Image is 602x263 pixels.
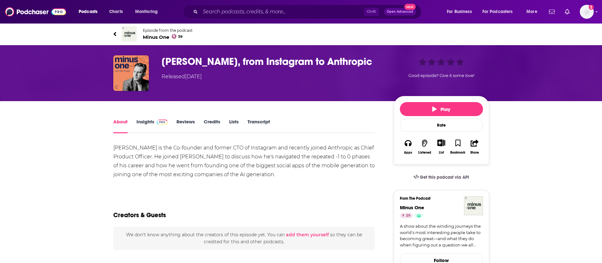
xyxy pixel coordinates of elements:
a: Transcript [248,119,270,133]
span: Episode from the podcast [143,28,193,33]
a: Show notifications dropdown [546,6,557,17]
a: 39 [400,213,413,218]
button: add them yourself [286,232,329,237]
span: Ctrl K [364,8,379,16]
button: open menu [478,7,522,17]
a: Get this podcast via API [408,170,474,185]
div: Search podcasts, credits, & more... [189,4,427,19]
span: For Podcasters [482,7,513,16]
span: 39 [178,35,182,38]
div: Bookmark [450,151,465,155]
a: Credits [204,119,220,133]
button: Play [400,102,483,116]
a: About [113,119,128,133]
span: We don't know anything about the creators of this episode yet . You can so they can be credited f... [126,232,362,245]
span: For Business [447,7,472,16]
span: Charts [109,7,123,16]
button: open menu [522,7,545,17]
a: InsightsPodchaser Pro [136,119,168,133]
span: Podcasts [79,7,97,16]
button: Apps [400,135,416,158]
a: Show notifications dropdown [562,6,572,17]
span: More [526,7,537,16]
h1: Mike Krieger, from Instagram to Anthropic [162,55,384,68]
img: User Profile [580,5,594,19]
div: Listened [418,151,431,155]
h2: Creators & Guests [113,211,166,219]
h3: From The Podcast [400,196,478,201]
button: Listened [416,135,433,158]
button: Open AdvancedNew [384,8,416,16]
button: Show profile menu [580,5,594,19]
img: Podchaser Pro [157,120,168,125]
img: Minus One [122,26,137,42]
span: Open Advanced [387,10,413,13]
img: Mike Krieger, from Instagram to Anthropic [113,55,149,91]
span: Play [432,106,450,112]
span: New [404,4,416,10]
div: Rate [400,119,483,132]
span: Monitoring [135,7,158,16]
span: Logged in as mindyn [580,5,594,19]
img: Minus One [464,196,483,215]
button: Show More Button [435,139,448,146]
div: Share [470,151,479,155]
div: Released [DATE] [162,73,202,80]
img: Podchaser - Follow, Share and Rate Podcasts [5,6,66,18]
span: 39 [406,213,410,219]
a: A show about the winding journeys the world's most interesting people take to becoming great—and ... [400,223,483,248]
a: Minus One [400,204,424,211]
div: List [439,150,444,155]
a: Charts [105,7,127,17]
a: Lists [229,119,239,133]
span: Minus One [143,34,193,40]
button: open menu [131,7,166,17]
button: Share [466,135,483,158]
div: Apps [404,151,412,155]
button: open menu [442,7,480,17]
a: Reviews [176,119,195,133]
button: Bookmark [450,135,466,158]
div: Show More ButtonList [433,135,449,158]
span: Get this podcast via API [420,175,469,180]
input: Search podcasts, credits, & more... [200,7,364,17]
a: Minus OneEpisode from the podcastMinus One39 [113,26,489,42]
div: [PERSON_NAME] is the Co-founder and former CTO of Instagram and recently joined Anthropic as Chie... [113,143,375,179]
button: open menu [74,7,106,17]
span: Good episode? Give it some love! [408,73,474,78]
svg: Add a profile image [589,5,594,10]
